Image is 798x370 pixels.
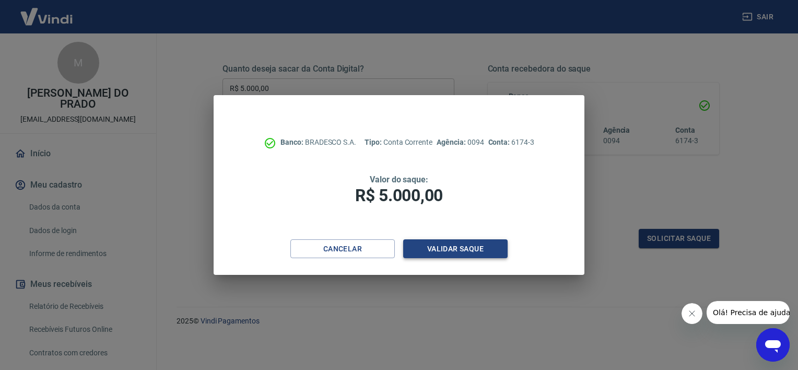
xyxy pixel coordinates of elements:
[355,186,443,205] span: R$ 5.000,00
[707,301,790,324] iframe: Mensagem da empresa
[488,138,512,146] span: Conta:
[437,138,467,146] span: Agência:
[488,137,534,148] p: 6174-3
[365,137,432,148] p: Conta Corrente
[280,138,305,146] span: Banco:
[682,303,702,324] iframe: Fechar mensagem
[6,7,88,16] span: Olá! Precisa de ajuda?
[437,137,484,148] p: 0094
[365,138,383,146] span: Tipo:
[280,137,356,148] p: BRADESCO S.A.
[403,239,508,259] button: Validar saque
[370,175,428,184] span: Valor do saque:
[290,239,395,259] button: Cancelar
[756,328,790,362] iframe: Botão para abrir a janela de mensagens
